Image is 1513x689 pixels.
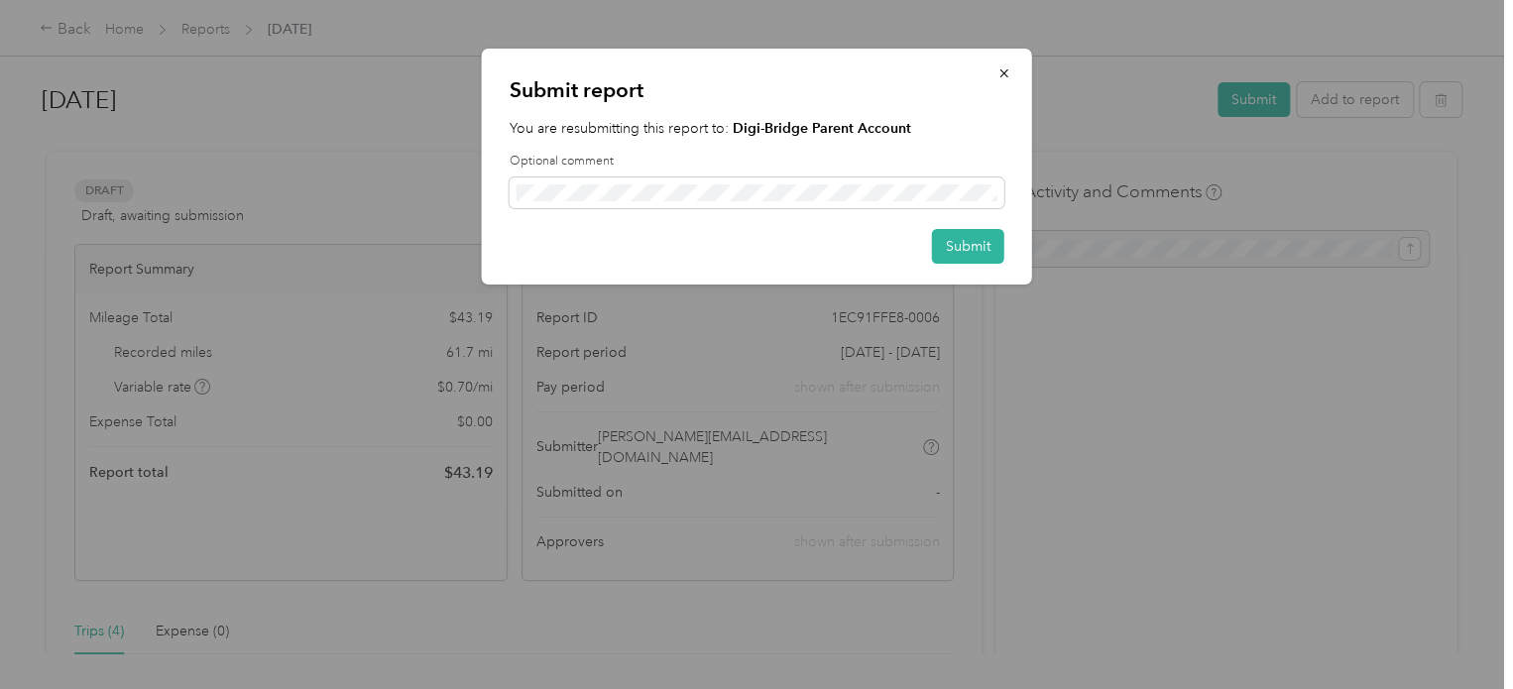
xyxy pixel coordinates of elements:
label: Optional comment [510,153,1004,171]
p: You are resubmitting this report to: [510,118,1004,139]
p: Submit report [510,76,1004,104]
strong: Digi-Bridge Parent Account [733,120,911,137]
iframe: Everlance-gr Chat Button Frame [1402,578,1513,689]
button: Submit [932,229,1004,264]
